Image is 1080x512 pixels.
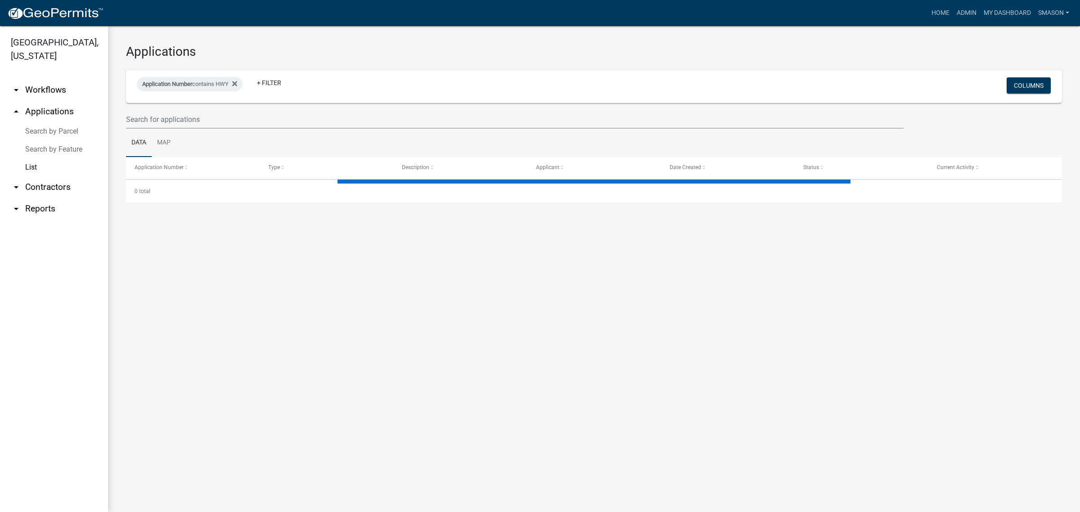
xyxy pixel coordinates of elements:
a: Smason [1035,4,1073,22]
datatable-header-cell: Date Created [661,157,795,179]
i: arrow_drop_down [11,203,22,214]
datatable-header-cell: Applicant [527,157,661,179]
datatable-header-cell: Application Number [126,157,260,179]
h3: Applications [126,44,1062,59]
a: My Dashboard [980,4,1035,22]
span: Status [803,164,819,171]
a: Home [928,4,953,22]
span: Description [402,164,429,171]
span: Date Created [670,164,701,171]
span: Application Number [142,81,192,87]
a: + Filter [250,75,288,91]
i: arrow_drop_up [11,106,22,117]
datatable-header-cell: Description [393,157,527,179]
button: Columns [1007,77,1051,94]
span: Type [268,164,280,171]
datatable-header-cell: Status [795,157,928,179]
i: arrow_drop_down [11,182,22,193]
div: 0 total [126,180,1062,202]
span: Application Number [135,164,184,171]
span: Current Activity [937,164,974,171]
a: Admin [953,4,980,22]
datatable-header-cell: Current Activity [928,157,1062,179]
datatable-header-cell: Type [260,157,393,179]
a: Data [126,129,152,157]
span: Applicant [536,164,559,171]
div: contains HWY [137,77,243,91]
i: arrow_drop_down [11,85,22,95]
input: Search for applications [126,110,904,129]
a: Map [152,129,176,157]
